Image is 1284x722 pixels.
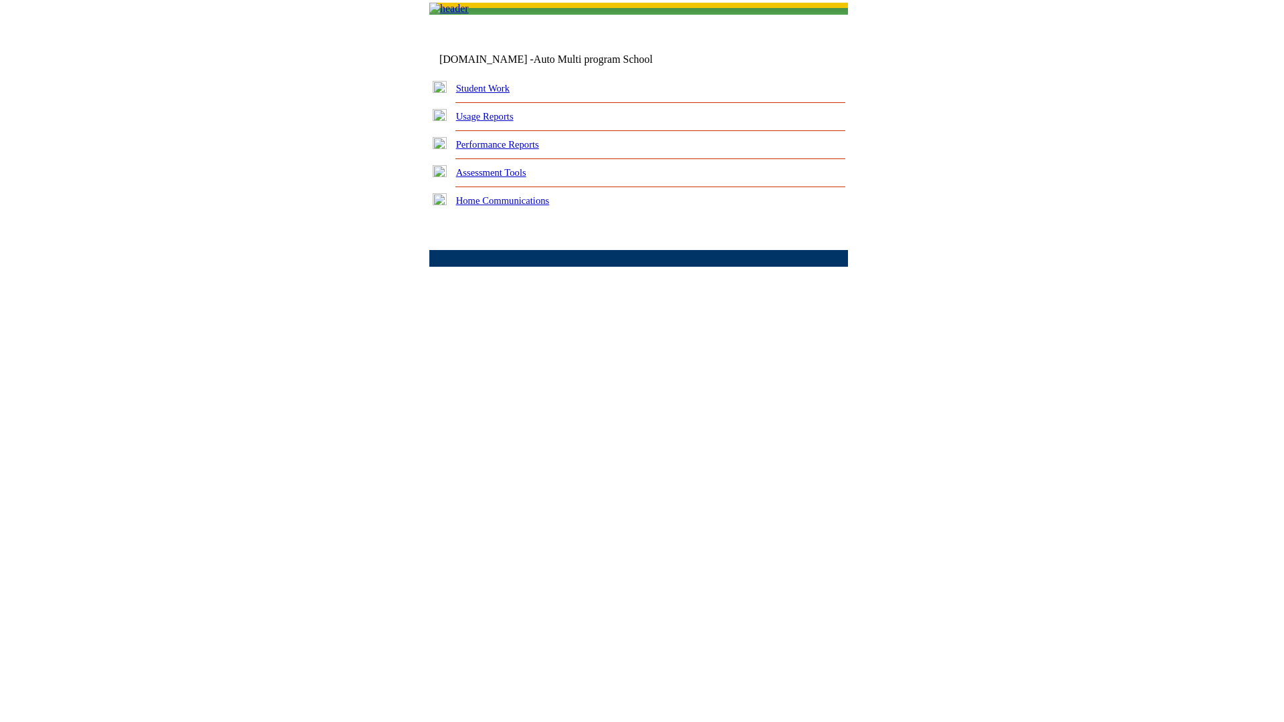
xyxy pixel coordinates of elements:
[429,3,469,15] img: header
[433,137,447,149] img: plus.gif
[433,81,447,93] img: plus.gif
[456,139,539,150] a: Performance Reports
[439,53,685,66] td: [DOMAIN_NAME] -
[534,53,653,65] nobr: Auto Multi program School
[456,83,510,94] a: Student Work
[456,111,514,122] a: Usage Reports
[433,109,447,121] img: plus.gif
[456,167,526,178] a: Assessment Tools
[433,165,447,177] img: plus.gif
[456,195,550,206] a: Home Communications
[433,193,447,205] img: plus.gif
